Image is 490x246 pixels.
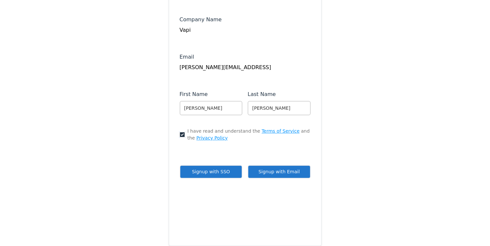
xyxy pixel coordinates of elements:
span: First Name [180,91,208,97]
span: Company Name [180,16,222,23]
div: Vapi [180,26,311,34]
a: Terms of Service [262,128,300,134]
span: Last Name [248,91,276,97]
input: Enter your last name [248,101,311,115]
span: Email [180,54,194,60]
span: I have read and understand the and the [188,128,311,142]
button: Signup with Email [248,165,311,179]
input: Enter your first name [180,101,243,115]
a: Privacy Policy [196,135,228,141]
button: Signup with SSO [180,165,243,179]
div: [PERSON_NAME][EMAIL_ADDRESS] [180,64,311,71]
